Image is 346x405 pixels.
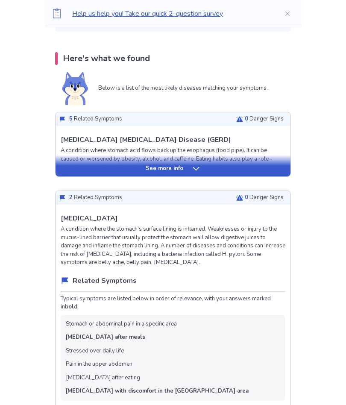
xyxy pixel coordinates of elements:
[61,213,118,223] p: [MEDICAL_DATA]
[61,225,285,267] p: A condition where the stomach's surface lining is inflamed. Weaknesses or injury to the mucus-lin...
[66,374,140,382] li: [MEDICAL_DATA] after eating
[69,115,122,123] p: Related Symptoms
[61,295,285,311] p: Typical symptoms are listed below in order of relevance, with your answers marked in .
[61,147,285,172] p: A condition where stomach acid flows back up the esophagus (food pipe). It can be caused or worse...
[66,360,132,369] li: Pain in the upper abdomen
[245,194,284,202] p: Danger Signs
[245,115,248,123] span: 0
[245,115,284,123] p: Danger Signs
[146,164,183,173] p: See more info
[98,84,268,93] p: Below is a list of the most likely diseases matching your symptoms.
[66,387,249,396] li: [MEDICAL_DATA] with discomfort in the [GEOGRAPHIC_DATA] area
[69,194,73,201] span: 2
[66,333,145,342] li: [MEDICAL_DATA] after meals
[69,115,73,123] span: 5
[66,347,124,355] li: Stressed over daily life
[245,194,248,201] span: 0
[66,320,177,329] li: Stomach or abdominal pain in a specific area
[63,52,150,65] p: Here's what we found
[72,9,270,19] p: Help us help you! Take our quick 2-question survey
[73,276,137,286] p: Related Symptoms
[62,72,88,105] img: Shiba
[65,303,77,311] b: bold
[61,135,231,145] p: [MEDICAL_DATA] [MEDICAL_DATA] Disease (GERD)
[69,194,122,202] p: Related Symptoms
